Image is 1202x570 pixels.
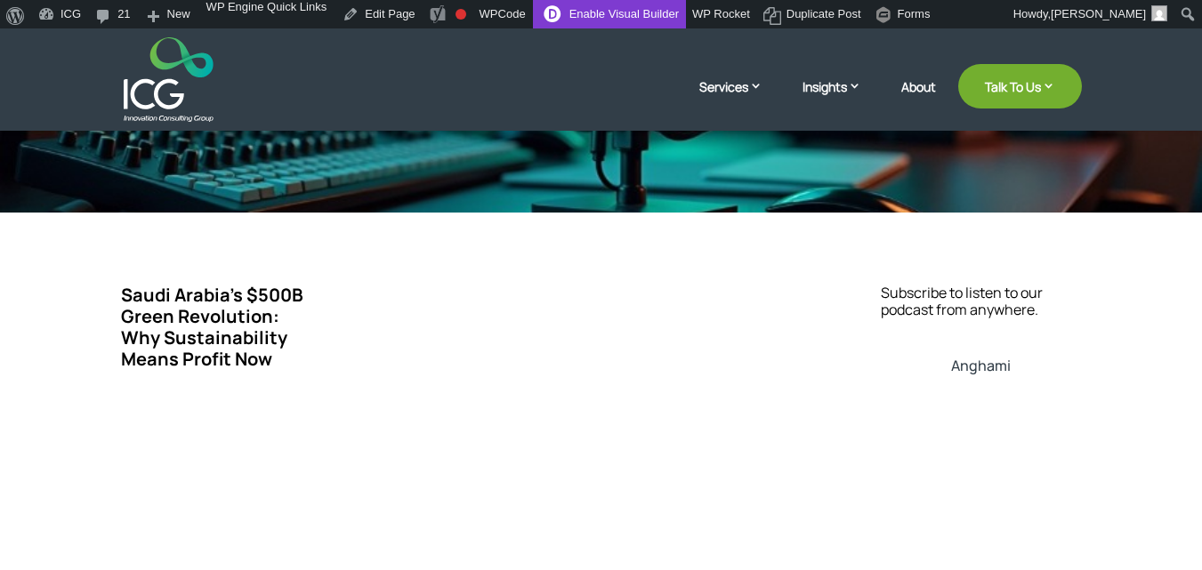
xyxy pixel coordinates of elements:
a: Insights [803,77,879,122]
div: Focus keyphrase not set [456,9,466,20]
span: 21 [117,7,130,36]
span: Duplicate Post [787,7,861,36]
span: In this episode, [PERSON_NAME] and [PERSON_NAME] explore how Saudi Arabia is turning Vision 2030 ... [121,387,318,560]
span: Forms [898,7,931,36]
a: Talk To Us [958,64,1082,108]
span: [PERSON_NAME] [1051,7,1146,20]
span: New [167,7,190,36]
img: ICG [124,37,214,122]
a: Services [699,77,780,122]
iframe: Chat Widget [906,378,1202,570]
iframe: Future Proof - Episode 1: Saudi Arabia’s $500B Green Revolution: Why Sustainability Means Profit Now [374,285,827,540]
p: Subscribe to listen to our podcast from anywhere. [881,285,1081,318]
a: About [901,80,936,122]
a: Anghami [937,345,1025,387]
span: Saudi Arabia’s $500B Green Revolution: Why Sustainability Means Profit Now [121,283,303,371]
